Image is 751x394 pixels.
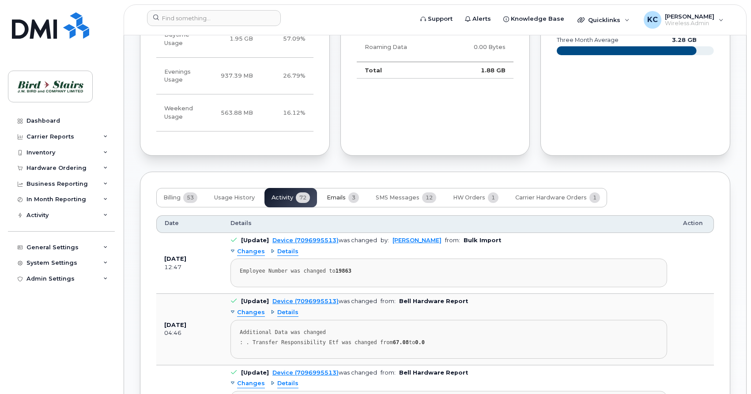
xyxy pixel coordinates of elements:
td: Daytime Usage [156,21,212,58]
a: Device (7096995513) [272,298,339,304]
span: Wireless Admin [665,20,714,27]
span: 53 [183,192,197,203]
div: Quicklinks [571,11,636,29]
div: 12:47 [164,263,215,271]
span: Changes [237,308,265,317]
span: Carrier Hardware Orders [515,194,587,201]
span: from: [445,237,460,244]
tr: Friday from 6:00pm to Monday 8:00am [156,94,313,131]
a: Device (7096995513) [272,369,339,376]
span: Quicklinks [588,16,620,23]
span: Date [165,219,179,227]
b: Bulk Import [464,237,501,244]
td: 26.79% [261,58,313,95]
span: from: [381,369,396,376]
strong: 19863 [336,268,351,274]
td: 1.88 GB [445,62,513,79]
b: [Update] [241,237,269,244]
b: Bell Hardware Report [399,369,468,376]
div: : . Transfer Responsibility Etf was changed from to [240,339,658,346]
div: 04:46 [164,329,215,337]
span: [PERSON_NAME] [665,13,714,20]
input: Find something... [147,10,281,26]
b: [DATE] [164,322,186,328]
span: 3 [348,192,359,203]
th: Action [675,215,714,233]
td: 937.39 MB [212,58,261,95]
span: KC [647,15,658,25]
span: Support [428,15,453,23]
text: 3.28 GB [672,37,697,43]
span: Billing [163,194,181,201]
span: Emails [327,194,346,201]
div: Employee Number was changed to [240,268,658,274]
div: Additional Data was changed [240,329,658,336]
a: Device (7096995513) [272,237,339,244]
span: Details [277,379,298,388]
span: HW Orders [453,194,485,201]
span: Changes [237,248,265,256]
td: 57.09% [261,21,313,58]
text: three month average [556,37,619,43]
td: Evenings Usage [156,58,212,95]
span: Alerts [472,15,491,23]
span: Details [277,248,298,256]
td: Total [357,62,445,79]
strong: 0.0 [415,339,425,345]
b: [DATE] [164,255,186,262]
td: 563.88 MB [212,94,261,131]
a: [PERSON_NAME] [392,237,442,244]
span: Usage History [214,194,255,201]
td: 16.12% [261,94,313,131]
iframe: Messenger Launcher [713,356,744,387]
td: 1.95 GB [212,21,261,58]
div: Kris Clarke [638,11,730,29]
span: 1 [488,192,498,203]
span: Changes [237,379,265,388]
b: [Update] [241,298,269,304]
a: Support [414,10,459,28]
td: Roaming Data [357,33,445,62]
tr: Weekdays from 6:00pm to 8:00am [156,58,313,95]
span: Details [277,308,298,317]
b: Bell Hardware Report [399,298,468,304]
div: was changed [272,298,377,304]
td: Weekend Usage [156,94,212,131]
span: 12 [422,192,436,203]
b: [Update] [241,369,269,376]
a: Knowledge Base [497,10,570,28]
a: Alerts [459,10,497,28]
span: from: [381,298,396,304]
span: Knowledge Base [511,15,564,23]
td: 0.00 Bytes [445,33,513,62]
div: was changed [272,369,377,376]
span: SMS Messages [376,194,419,201]
span: by: [381,237,389,244]
strong: 67.08 [393,339,409,345]
div: was changed [272,237,377,244]
span: 1 [589,192,600,203]
span: Details [230,219,252,227]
